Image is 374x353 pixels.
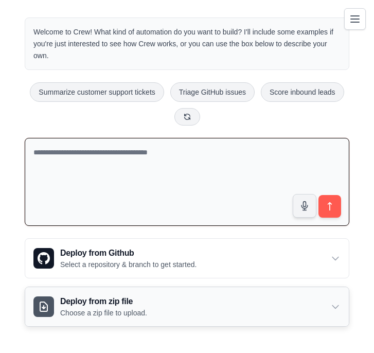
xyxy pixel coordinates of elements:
p: Choose a zip file to upload. [60,308,147,318]
p: Welcome to Crew! What kind of automation do you want to build? I'll include some examples if you'... [33,26,341,61]
button: Score inbound leads [261,82,344,102]
h3: Deploy from zip file [60,295,147,308]
button: Toggle navigation [344,8,366,30]
p: Select a repository & branch to get started. [60,259,197,270]
iframe: Chat Widget [323,304,374,353]
h3: Deploy from Github [60,247,197,259]
button: Triage GitHub issues [170,82,255,102]
button: Summarize customer support tickets [30,82,164,102]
